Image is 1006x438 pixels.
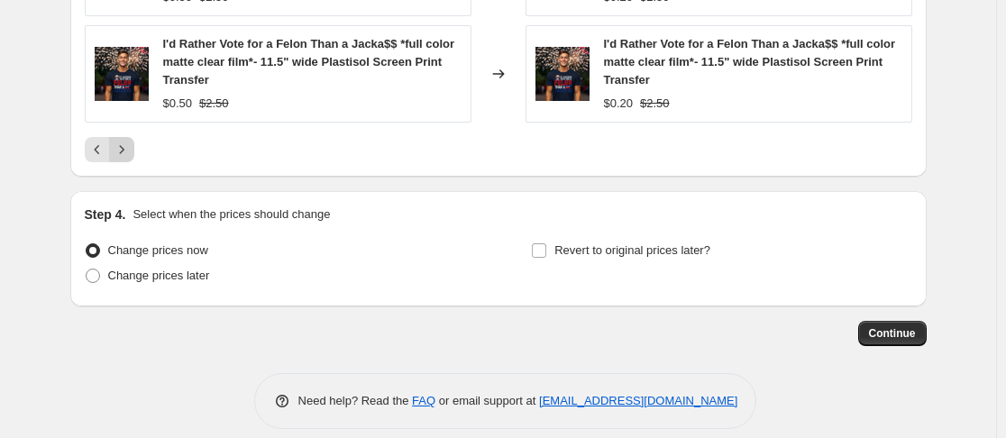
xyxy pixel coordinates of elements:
button: Previous [85,137,110,162]
a: [EMAIL_ADDRESS][DOMAIN_NAME] [539,394,737,407]
span: Need help? Read the [298,394,413,407]
span: Continue [869,326,916,341]
span: I'd Rather Vote for a Felon Than a Jacka$$ *full color matte clear film*- 11.5" wide Plastisol Sc... [604,37,896,87]
strike: $2.50 [199,95,229,113]
button: Next [109,137,134,162]
span: Change prices now [108,243,208,257]
button: Continue [858,321,927,346]
p: Select when the prices should change [133,205,330,224]
div: $0.50 [163,95,193,113]
h2: Step 4. [85,205,126,224]
span: I'd Rather Vote for a Felon Than a Jacka$$ *full color matte clear film*- 11.5" wide Plastisol Sc... [163,37,455,87]
span: Revert to original prices later? [554,243,710,257]
span: Change prices later [108,269,210,282]
a: FAQ [412,394,435,407]
nav: Pagination [85,137,134,162]
div: $0.20 [604,95,634,113]
img: idrathervoteforafelonthanajackazzmockup_80x.jpg [95,47,149,101]
strike: $2.50 [640,95,670,113]
img: idrathervoteforafelonthanajackazzmockup_80x.jpg [535,47,590,101]
span: or email support at [435,394,539,407]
